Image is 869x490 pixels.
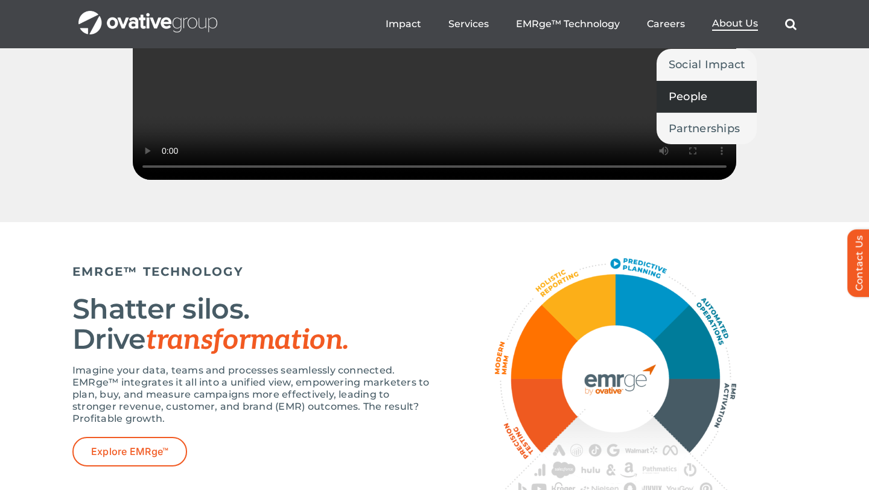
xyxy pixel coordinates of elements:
[448,18,489,30] a: Services
[72,294,434,355] h2: Shatter silos. Drive
[785,18,797,30] a: Search
[386,18,421,30] a: Impact
[72,364,434,425] p: Imagine your data, teams and processes seamlessly connected. EMRge™ integrates it all into a unif...
[657,49,757,80] a: Social Impact
[78,10,217,21] a: OG_Full_horizontal_WHT
[669,88,708,105] span: People
[657,81,757,112] a: People
[516,18,620,30] a: EMRge™ Technology
[72,437,187,466] a: Explore EMRge™
[712,17,758,30] span: About Us
[647,18,685,30] a: Careers
[669,120,740,137] span: Partnerships
[712,17,758,31] a: About Us
[657,113,757,144] a: Partnerships
[669,56,745,73] span: Social Impact
[146,323,349,357] span: transformation.
[72,264,434,279] h5: EMRGE™ TECHNOLOGY
[91,446,168,457] span: Explore EMRge™
[386,5,797,43] nav: Menu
